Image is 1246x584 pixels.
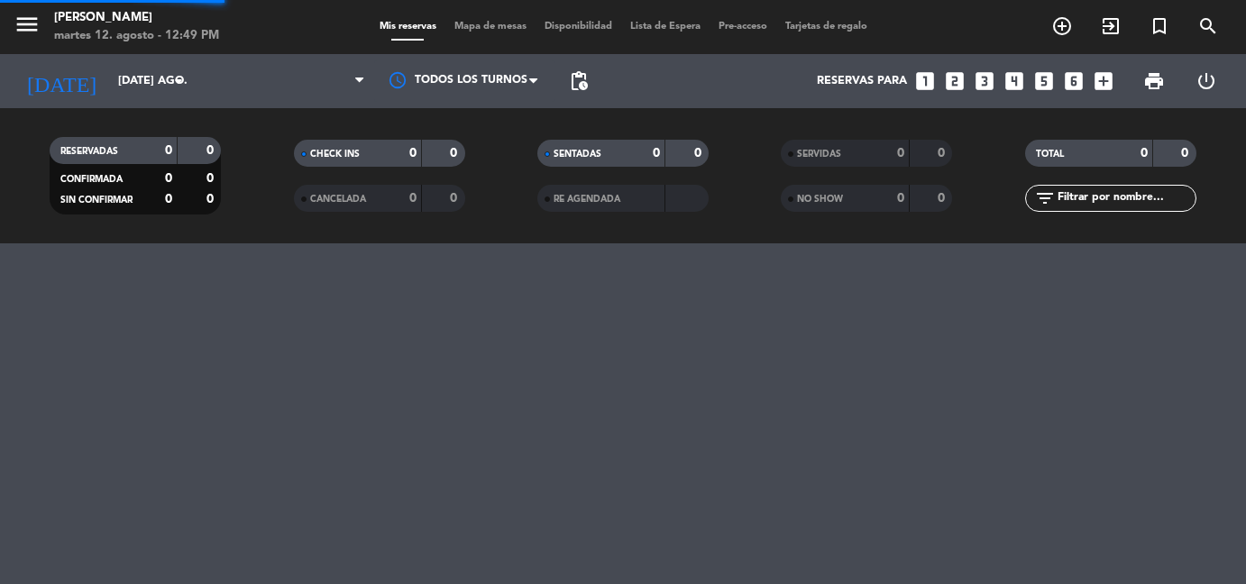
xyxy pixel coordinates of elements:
span: pending_actions [568,70,590,92]
span: print [1143,70,1165,92]
i: looks_two [943,69,967,93]
strong: 0 [1141,147,1148,160]
span: CANCELADA [310,195,366,204]
i: filter_list [1034,187,1056,209]
span: RESERVADAS [60,147,118,156]
input: Filtrar por nombre... [1056,188,1196,208]
strong: 0 [938,147,948,160]
i: [DATE] [14,61,109,101]
span: Tarjetas de regalo [776,22,876,32]
strong: 0 [206,172,217,185]
button: menu [14,11,41,44]
span: TOTAL [1036,150,1064,159]
span: Lista de Espera [621,22,710,32]
span: RESERVAR MESA [1038,11,1086,41]
span: Mis reservas [371,22,445,32]
strong: 0 [450,192,461,205]
strong: 0 [694,147,705,160]
i: looks_4 [1003,69,1026,93]
span: SENTADAS [554,150,601,159]
i: add_box [1092,69,1115,93]
div: LOG OUT [1180,54,1232,108]
span: Reservas para [817,75,907,87]
i: looks_6 [1062,69,1086,93]
span: SIN CONFIRMAR [60,196,133,205]
strong: 0 [409,147,417,160]
strong: 0 [938,192,948,205]
strong: 0 [450,147,461,160]
strong: 0 [1181,147,1192,160]
i: looks_one [913,69,937,93]
i: turned_in_not [1149,15,1170,37]
i: power_settings_new [1196,70,1217,92]
i: looks_5 [1032,69,1056,93]
span: SERVIDAS [797,150,841,159]
span: WALK IN [1086,11,1135,41]
span: Mapa de mesas [445,22,536,32]
strong: 0 [165,193,172,205]
span: BUSCAR [1184,11,1232,41]
i: exit_to_app [1100,15,1122,37]
i: looks_3 [973,69,996,93]
strong: 0 [897,192,904,205]
strong: 0 [165,144,172,157]
strong: 0 [206,144,217,157]
i: add_circle_outline [1051,15,1073,37]
span: RE AGENDADA [554,195,620,204]
strong: 0 [165,172,172,185]
span: NO SHOW [797,195,843,204]
strong: 0 [653,147,660,160]
strong: 0 [897,147,904,160]
div: [PERSON_NAME] [54,9,219,27]
i: search [1197,15,1219,37]
i: menu [14,11,41,38]
strong: 0 [206,193,217,205]
span: Pre-acceso [710,22,776,32]
span: Disponibilidad [536,22,621,32]
i: arrow_drop_down [168,70,189,92]
span: CONFIRMADA [60,175,123,184]
div: martes 12. agosto - 12:49 PM [54,27,219,45]
span: CHECK INS [310,150,360,159]
span: Reserva especial [1135,11,1184,41]
strong: 0 [409,192,417,205]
